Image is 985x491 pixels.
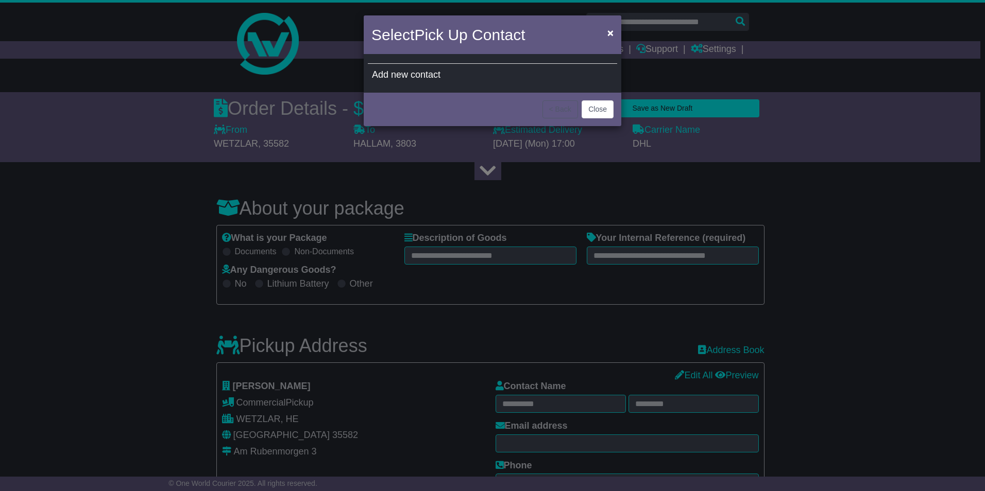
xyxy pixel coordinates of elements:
[607,27,614,39] span: ×
[372,69,440,80] span: Add new contact
[602,22,619,43] button: Close
[582,100,614,118] button: Close
[542,100,578,118] button: < Back
[414,26,467,43] span: Pick Up
[472,26,525,43] span: Contact
[371,23,525,46] h4: Select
